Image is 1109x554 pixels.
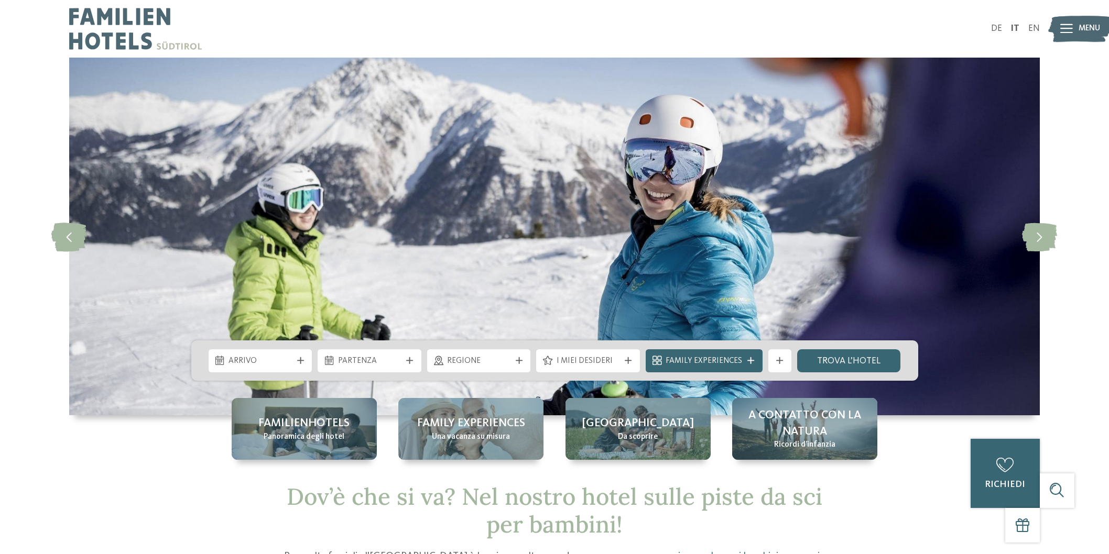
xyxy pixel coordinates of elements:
span: Regione [447,356,510,367]
a: trova l’hotel [797,349,901,372]
span: Una vacanza su misura [432,431,510,443]
span: Partenza [338,356,401,367]
span: [GEOGRAPHIC_DATA] [582,415,694,431]
a: Hotel sulle piste da sci per bambini: divertimento senza confini A contatto con la natura Ricordi... [732,398,877,460]
span: A contatto con la natura [744,407,866,440]
a: Hotel sulle piste da sci per bambini: divertimento senza confini Familienhotels Panoramica degli ... [232,398,377,460]
span: Ricordi d’infanzia [774,439,835,451]
a: Hotel sulle piste da sci per bambini: divertimento senza confini [GEOGRAPHIC_DATA] Da scoprire [566,398,711,460]
span: Panoramica degli hotel [264,431,344,443]
img: Hotel sulle piste da sci per bambini: divertimento senza confini [69,58,1040,415]
span: Family experiences [417,415,525,431]
span: I miei desideri [557,356,620,367]
span: Dov’è che si va? Nel nostro hotel sulle piste da sci per bambini! [287,482,822,539]
span: Da scoprire [618,431,658,443]
span: Familienhotels [258,415,350,431]
a: IT [1010,24,1019,33]
a: Hotel sulle piste da sci per bambini: divertimento senza confini Family experiences Una vacanza s... [398,398,543,460]
span: Family Experiences [666,356,742,367]
span: richiedi [985,480,1025,489]
a: DE [991,24,1002,33]
a: richiedi [971,439,1040,508]
a: EN [1028,24,1040,33]
span: Arrivo [229,356,292,367]
span: Menu [1079,23,1100,35]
